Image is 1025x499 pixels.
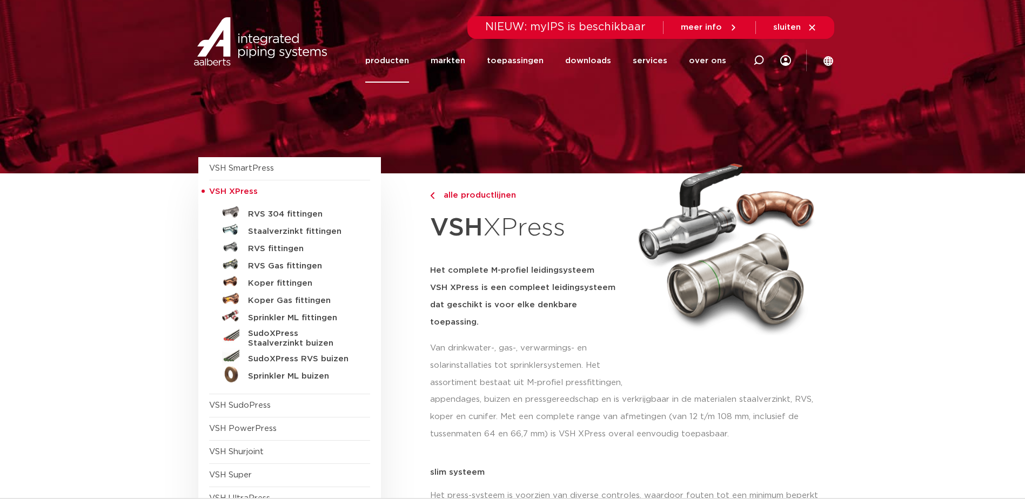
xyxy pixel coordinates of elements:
a: RVS fittingen [209,238,370,255]
span: alle productlijnen [437,191,516,199]
a: downloads [565,39,611,83]
a: over ons [689,39,726,83]
a: VSH SudoPress [209,401,271,409]
h5: Koper Gas fittingen [248,296,355,306]
a: Sprinkler ML fittingen [209,307,370,325]
h5: Koper fittingen [248,279,355,288]
h5: SudoXPress Staalverzinkt buizen [248,329,355,348]
a: SudoXPress RVS buizen [209,348,370,366]
h5: RVS Gas fittingen [248,261,355,271]
p: appendages, buizen en pressgereedschap en is verkrijgbaar in de materialen staalverzinkt, RVS, ko... [430,391,827,443]
h5: RVS 304 fittingen [248,210,355,219]
a: RVS 304 fittingen [209,204,370,221]
a: meer info [681,23,738,32]
div: my IPS [780,39,791,83]
a: producten [365,39,409,83]
span: meer info [681,23,722,31]
strong: VSH [430,215,483,240]
a: Staalverzinkt fittingen [209,221,370,238]
a: Koper fittingen [209,273,370,290]
a: VSH PowerPress [209,424,277,433]
img: chevron-right.svg [430,192,434,199]
a: VSH SmartPress [209,164,274,172]
span: NIEUW: myIPS is beschikbaar [485,22,646,32]
a: sluiten [773,23,817,32]
span: sluiten [773,23,801,31]
a: RVS Gas fittingen [209,255,370,273]
p: slim systeem [430,468,827,476]
h5: SudoXPress RVS buizen [248,354,355,364]
h5: Het complete M-profiel leidingsysteem VSH XPress is een compleet leidingsysteem dat geschikt is v... [430,262,626,331]
a: VSH Super [209,471,252,479]
a: services [633,39,667,83]
a: Koper Gas fittingen [209,290,370,307]
a: SudoXPress Staalverzinkt buizen [209,325,370,348]
a: alle productlijnen [430,189,626,202]
nav: Menu [365,39,726,83]
h1: XPress [430,207,626,249]
span: VSH XPress [209,187,258,195]
a: toepassingen [487,39,544,83]
h5: Sprinkler ML fittingen [248,313,355,323]
a: markten [431,39,465,83]
p: Van drinkwater-, gas-, verwarmings- en solarinstallaties tot sprinklersystemen. Het assortiment b... [430,340,626,392]
a: VSH Shurjoint [209,448,264,456]
a: Sprinkler ML buizen [209,366,370,383]
h5: Sprinkler ML buizen [248,372,355,381]
h5: Staalverzinkt fittingen [248,227,355,237]
h5: RVS fittingen [248,244,355,254]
